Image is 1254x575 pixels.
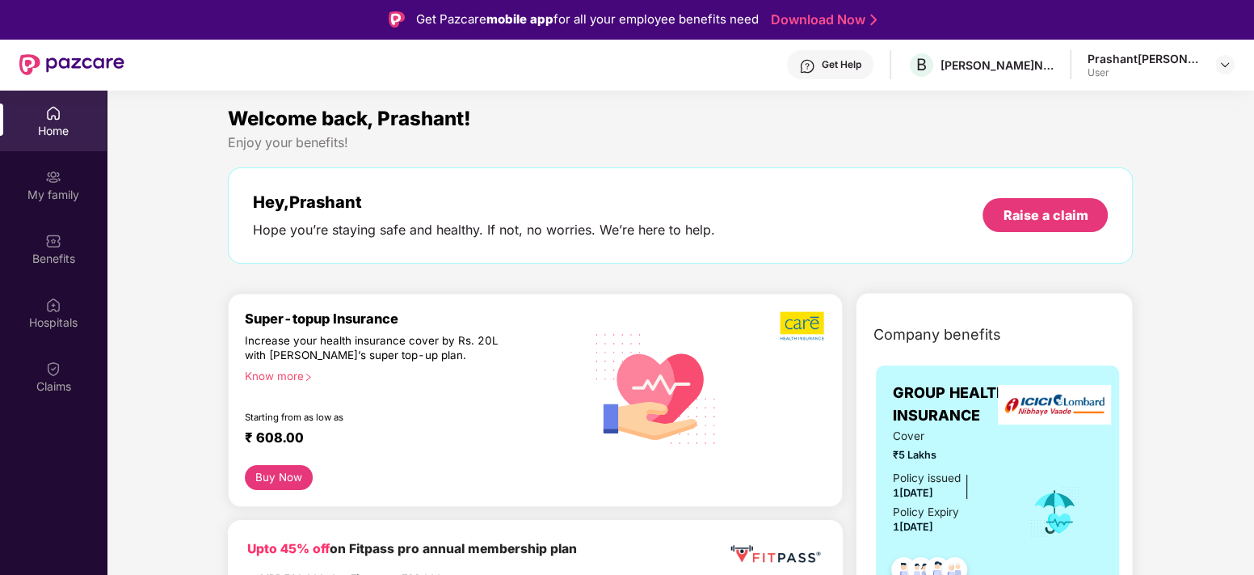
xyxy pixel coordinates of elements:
div: Get Help [822,58,861,71]
button: Buy Now [245,465,313,490]
span: Cover [892,428,1006,445]
div: Hey, Prashant [253,192,715,212]
span: ₹5 Lakhs [892,447,1006,463]
img: fppp.png [727,539,823,569]
img: svg+xml;base64,PHN2ZyBpZD0iQ2xhaW0iIHhtbG5zPSJodHRwOi8vd3d3LnczLm9yZy8yMDAwL3N2ZyIgd2lkdGg9IjIwIi... [45,361,61,377]
span: B [916,55,927,74]
b: Upto 45% off [247,541,330,556]
span: Welcome back, Prashant! [228,107,471,130]
span: 1[DATE] [892,521,932,533]
span: Company benefits [873,323,1000,346]
b: on Fitpass pro annual membership plan [247,541,577,556]
img: insurerLogo [998,385,1111,425]
img: svg+xml;base64,PHN2ZyBpZD0iRHJvcGRvd24tMzJ4MzIiIHhtbG5zPSJodHRwOi8vd3d3LnczLm9yZy8yMDAwL3N2ZyIgd2... [1218,58,1231,71]
div: Prashant[PERSON_NAME] [1088,51,1201,66]
img: svg+xml;base64,PHN2ZyBpZD0iQmVuZWZpdHMiIHhtbG5zPSJodHRwOi8vd3d3LnczLm9yZy8yMDAwL3N2ZyIgd2lkdGg9Ij... [45,233,61,249]
img: svg+xml;base64,PHN2ZyBpZD0iSG9zcGl0YWxzIiB4bWxucz0iaHR0cDovL3d3dy53My5vcmcvMjAwMC9zdmciIHdpZHRoPS... [45,297,61,313]
div: Know more [245,370,574,381]
span: GROUP HEALTH INSURANCE [892,382,1006,428]
div: ₹ 608.00 [245,429,568,449]
span: 1[DATE] [892,487,932,499]
div: Increase your health insurance cover by Rs. 20L with [PERSON_NAME]’s super top-up plan. [245,334,515,363]
div: Starting from as low as [245,412,515,423]
img: icon [1029,485,1081,539]
img: svg+xml;base64,PHN2ZyB3aWR0aD0iMjAiIGhlaWdodD0iMjAiIHZpZXdCb3g9IjAgMCAyMCAyMCIgZmlsbD0ibm9uZSIgeG... [45,169,61,185]
img: b5dec4f62d2307b9de63beb79f102df3.png [780,311,826,341]
div: Policy Expiry [892,504,958,521]
a: Download Now [771,11,872,28]
div: Super-topup Insurance [245,311,584,327]
img: New Pazcare Logo [19,54,124,75]
div: Hope you’re staying safe and healthy. If not, no worries. We’re here to help. [253,222,715,239]
span: right [304,373,313,382]
div: Get Pazcare for all your employee benefits need [416,10,759,29]
img: Stroke [870,11,877,28]
div: Enjoy your benefits! [228,134,1134,151]
div: [PERSON_NAME]N SYSTEMS PRIVATE LIMITED [940,57,1054,73]
img: svg+xml;base64,PHN2ZyBpZD0iSGVscC0zMngzMiIgeG1sbnM9Imh0dHA6Ly93d3cudzMub3JnLzIwMDAvc3ZnIiB3aWR0aD... [799,58,815,74]
div: Policy issued [892,470,960,487]
img: svg+xml;base64,PHN2ZyBpZD0iSG9tZSIgeG1sbnM9Imh0dHA6Ly93d3cudzMub3JnLzIwMDAvc3ZnIiB3aWR0aD0iMjAiIG... [45,105,61,121]
div: User [1088,66,1201,79]
img: svg+xml;base64,PHN2ZyB4bWxucz0iaHR0cDovL3d3dy53My5vcmcvMjAwMC9zdmciIHhtbG5zOnhsaW5rPSJodHRwOi8vd3... [583,314,729,462]
div: Raise a claim [1003,206,1088,224]
strong: mobile app [486,11,553,27]
img: Logo [389,11,405,27]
